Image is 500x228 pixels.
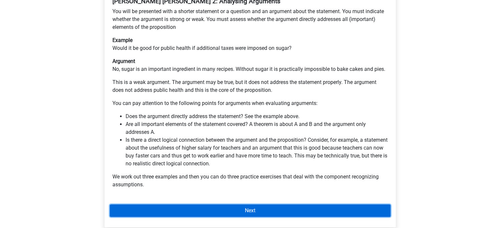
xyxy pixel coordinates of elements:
p: You can pay attention to the following points for arguments when evaluating arguments: [112,99,388,107]
p: No, sugar is an important ingredient in many recipes. Without sugar it is practically impossible ... [112,57,388,73]
b: Argument [112,58,135,64]
li: Are all important elements of the statement covered? A theorem is about A and B and the argument ... [126,120,388,136]
a: Next [110,204,391,217]
p: This is a weak argument. The argument may be true, but it does not address the statement properly... [112,78,388,94]
li: Does the argument directly address the statement? See the example above. [126,113,388,120]
b: Example [112,37,132,43]
p: You will be presented with a shorter statement or a question and an argument about the statement.... [112,8,388,31]
li: Is there a direct logical connection between the argument and the proposition? Consider, for exam... [126,136,388,168]
p: Would it be good for public health if additional taxes were imposed on sugar? [112,36,388,52]
p: We work out three examples and then you can do three practice exercises that deal with the compon... [112,173,388,189]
